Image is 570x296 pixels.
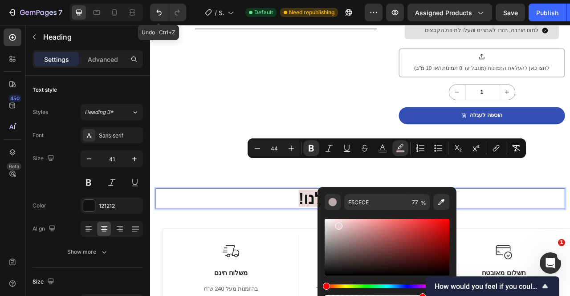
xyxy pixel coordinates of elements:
[7,208,528,234] h2: Rich Text Editor. Editing area: main
[558,239,565,246] span: 1
[536,8,558,17] div: Publish
[81,104,143,120] button: Heading 3*
[407,4,492,21] button: Assigned Products
[33,223,57,235] div: Align
[248,138,526,158] div: Editor contextual toolbar
[496,4,525,21] button: Save
[33,108,48,116] div: Styles
[58,7,62,18] p: 7
[189,210,346,231] strong: !האיכות חשובה לנו
[336,49,508,61] div: לחצו כאן להעלאת התמונות (מוגבל עד 8 תמונות ו/או 10 מ"ב)
[344,194,408,210] input: E.g FFFFFF
[33,86,57,94] div: Text style
[8,95,21,102] div: 450
[4,4,66,21] button: 7
[150,25,570,296] iframe: Design area
[219,8,224,17] span: Shopify Original Product Template
[407,111,448,120] div: הוספה לעגלה
[88,55,118,64] p: Advanced
[67,247,109,256] div: Show more
[33,244,143,260] button: Show more
[529,4,566,21] button: Publish
[99,202,141,210] div: 121212
[444,76,464,95] button: increment
[215,8,217,17] span: /
[415,8,472,17] span: Assigned Products
[435,282,540,291] span: How would you feel if you could no longer use GemPages?
[400,76,444,95] input: quantity
[421,198,426,208] span: %
[316,105,528,126] button: הוספה לעגלה
[99,132,141,140] div: Sans-serif
[33,153,56,165] div: Size
[85,108,114,116] span: Heading 3*
[503,9,518,16] span: Save
[289,8,334,16] span: Need republishing
[380,76,400,95] button: decrement
[435,281,550,292] button: Show survey - How would you feel if you could no longer use GemPages?
[44,55,69,64] p: Settings
[33,202,46,210] div: Color
[325,284,449,288] div: Hue
[150,4,186,21] div: Undo/Redo
[540,252,561,274] iframe: Intercom live chat
[33,131,44,139] div: Font
[33,276,56,288] div: Size
[7,163,21,170] div: Beta
[43,32,139,42] p: Heading
[335,1,494,14] p: לחצו הורדה, חזרו לאתרינו והעלו לתיבת הקבצים
[254,8,273,16] span: Default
